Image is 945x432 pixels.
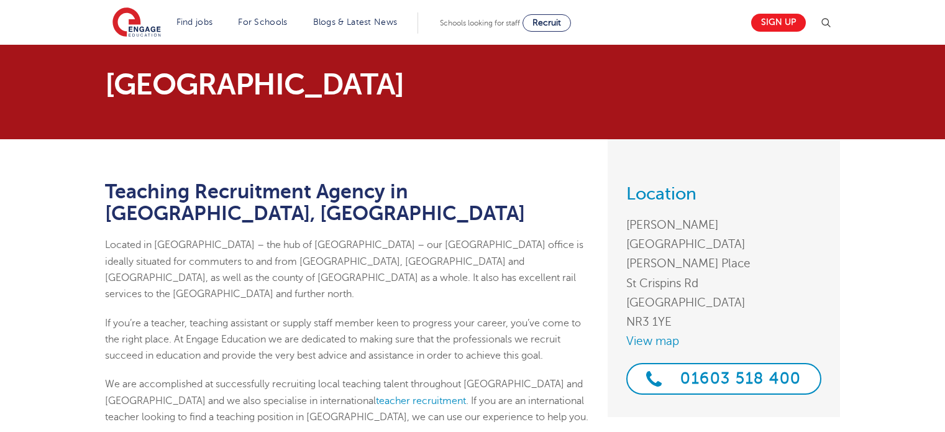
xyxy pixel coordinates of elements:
span: We are accomplished at successfully recruiting local teaching talent throughout [GEOGRAPHIC_DATA]... [105,379,588,423]
a: View map [626,331,821,351]
a: Recruit [523,14,571,32]
p: [GEOGRAPHIC_DATA] [105,70,589,99]
address: [PERSON_NAME][GEOGRAPHIC_DATA] [PERSON_NAME] Place St Crispins Rd [GEOGRAPHIC_DATA] NR3 1YE [626,215,821,331]
h3: Location [626,185,821,203]
a: For Schools [238,17,287,27]
h1: Teaching Recruitment Agency in [GEOGRAPHIC_DATA], [GEOGRAPHIC_DATA] [105,181,589,224]
span: Located in [GEOGRAPHIC_DATA] – the hub of [GEOGRAPHIC_DATA] – our [GEOGRAPHIC_DATA] office is ide... [105,239,583,300]
a: 01603 518 400 [626,363,821,395]
img: Engage Education [112,7,161,39]
a: teacher recruitment [376,395,466,407]
a: Find jobs [176,17,213,27]
span: If you’re a teacher, teaching assistant or supply staff member keen to progress your career, you’... [105,318,581,362]
span: Recruit [532,18,561,27]
a: Blogs & Latest News [313,17,398,27]
a: Sign up [751,14,806,32]
span: Schools looking for staff [440,19,520,27]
